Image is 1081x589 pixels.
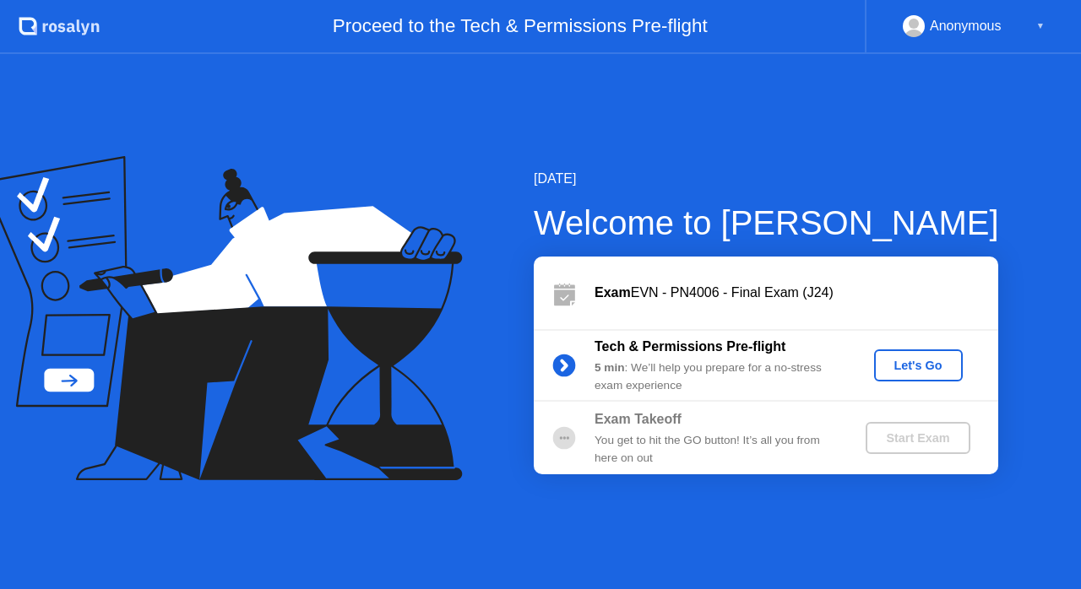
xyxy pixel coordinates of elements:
[866,422,970,454] button: Start Exam
[930,15,1002,37] div: Anonymous
[595,361,625,374] b: 5 min
[595,283,998,303] div: EVN - PN4006 - Final Exam (J24)
[595,412,682,426] b: Exam Takeoff
[874,349,963,381] button: Let's Go
[534,197,999,248] div: Welcome to [PERSON_NAME]
[595,359,838,394] div: : We’ll help you prepare for a no-stress exam experience
[881,359,956,372] div: Let's Go
[872,431,963,445] div: Start Exam
[534,169,999,189] div: [DATE]
[595,339,785,354] b: Tech & Permissions Pre-flight
[595,432,838,467] div: You get to hit the GO button! It’s all you from here on out
[1036,15,1045,37] div: ▼
[595,285,631,300] b: Exam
